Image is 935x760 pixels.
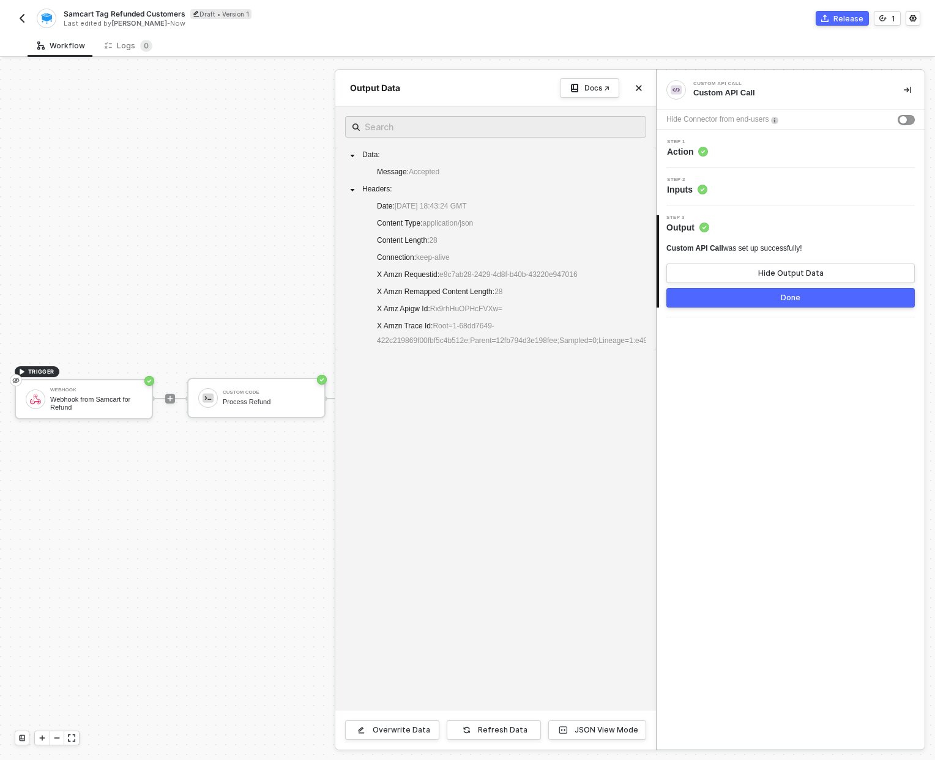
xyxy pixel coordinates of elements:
span: caret-down [349,187,356,193]
span: X Amzn Requestid : [377,270,578,279]
span: icon-edit [193,10,199,17]
sup: 0 [140,40,152,52]
span: Content Type : [377,219,473,227]
span: Step 3 [666,215,709,220]
div: Done [781,293,800,303]
button: Release [816,11,869,26]
input: Search [365,119,627,135]
span: 28 [494,287,502,296]
span: icon-settings [909,15,917,22]
span: Inputs [667,183,707,196]
div: Logs [105,40,152,52]
span: [PERSON_NAME] [111,19,167,28]
span: icon-play [39,734,46,742]
div: Workflow [37,41,85,51]
div: was set up successfully! [666,243,802,254]
span: application/json [423,219,474,227]
span: icon-search [352,122,360,132]
button: Hide Output Data [666,264,915,283]
span: icon-expand [68,734,75,742]
span: Date : [377,202,467,210]
span: icon-versioning [879,15,887,22]
span: [DATE] 18:43:24 GMT [395,202,467,210]
span: keep-alive [416,253,450,262]
button: Close [631,81,646,95]
div: Step 3Output Custom API Callwas set up successfully!Hide Output DataDone [657,215,925,308]
div: Draft • Version 1 [190,9,251,19]
span: X Amzn Trace Id : [377,322,672,345]
span: Accepted [409,168,439,176]
button: 1 [874,11,901,26]
div: 1 [892,13,895,24]
div: Custom API Call [693,81,877,86]
button: JSON View Mode [548,720,646,740]
div: JSON View Mode [575,725,638,735]
img: integration-icon [671,84,682,95]
img: icon-info [771,117,778,124]
span: X Amz Apigw Id : [377,304,502,313]
span: Connection : [377,253,450,262]
span: Headers : [362,185,392,193]
div: Step 1Action [657,139,925,158]
span: Custom API Call [666,244,723,253]
span: icon-commerce [821,15,829,22]
span: e8c7ab28-2429-4d8f-b40b-43220e947016 [439,270,578,279]
a: Docs ↗ [560,78,619,98]
span: X Amzn Remapped Content Length : [377,287,503,296]
span: Data : [362,150,380,159]
div: Hide Output Data [758,268,824,278]
span: Output [666,221,709,234]
div: Last edited by - Now [64,19,466,28]
button: back [15,11,29,26]
button: Overwrite Data [345,720,439,740]
div: Hide Connector from end-users [666,114,769,125]
span: Step 2 [667,177,707,182]
div: Overwrite Data [373,725,430,735]
div: Docs ↗ [584,83,609,93]
span: icon-collapse-right [904,86,911,94]
span: icon-minus [53,734,61,742]
span: icon-close [635,84,643,92]
span: caret-down [349,153,356,159]
span: 28 [429,236,437,245]
img: back [17,13,27,23]
span: Action [667,146,708,158]
div: Custom API Call [693,87,884,98]
div: Refresh Data [478,725,527,735]
button: Refresh Data [447,720,541,740]
div: Step 2Inputs [657,177,925,196]
span: Rx9rhHuOPHcFVXw= [430,304,502,313]
div: Output Data [345,82,405,94]
span: Content Length : [377,236,438,245]
button: Done [666,288,915,308]
span: Message : [377,168,439,176]
img: integration-icon [41,13,51,24]
span: Step 1 [667,139,708,144]
div: Release [833,13,863,24]
span: Samcart Tag Refunded Customers [64,9,185,19]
